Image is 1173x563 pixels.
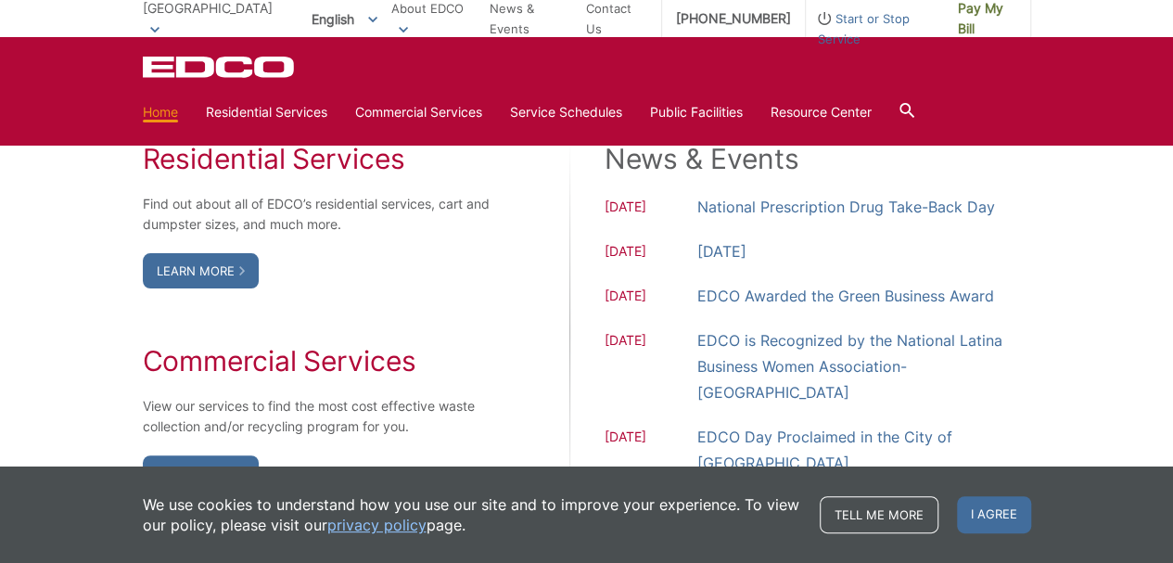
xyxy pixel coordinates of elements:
span: English [298,4,391,34]
a: EDCO is Recognized by the National Latina Business Women Association-[GEOGRAPHIC_DATA] [697,327,1031,405]
a: National Prescription Drug Take-Back Day [697,194,995,220]
span: [DATE] [605,330,697,405]
h2: Commercial Services [143,344,492,377]
a: [DATE] [697,238,746,264]
a: EDCD logo. Return to the homepage. [143,56,297,78]
span: [DATE] [605,427,697,476]
a: Residential Services [206,102,327,122]
span: [DATE] [605,197,697,220]
a: Home [143,102,178,122]
span: [DATE] [605,241,697,264]
p: We use cookies to understand how you use our site and to improve your experience. To view our pol... [143,494,801,535]
a: Resource Center [771,102,872,122]
a: Learn More [143,455,259,491]
h2: Residential Services [143,142,492,175]
a: Commercial Services [355,102,482,122]
a: privacy policy [327,515,427,535]
a: Learn More [143,253,259,288]
p: Find out about all of EDCO’s residential services, cart and dumpster sizes, and much more. [143,194,492,235]
a: Tell me more [820,496,938,533]
a: EDCO Day Proclaimed in the City of [GEOGRAPHIC_DATA] [697,424,1031,476]
a: Public Facilities [650,102,743,122]
h2: News & Events [605,142,1031,175]
span: [DATE] [605,286,697,309]
a: Service Schedules [510,102,622,122]
p: View our services to find the most cost effective waste collection and/or recycling program for you. [143,396,492,437]
a: EDCO Awarded the Green Business Award [697,283,994,309]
